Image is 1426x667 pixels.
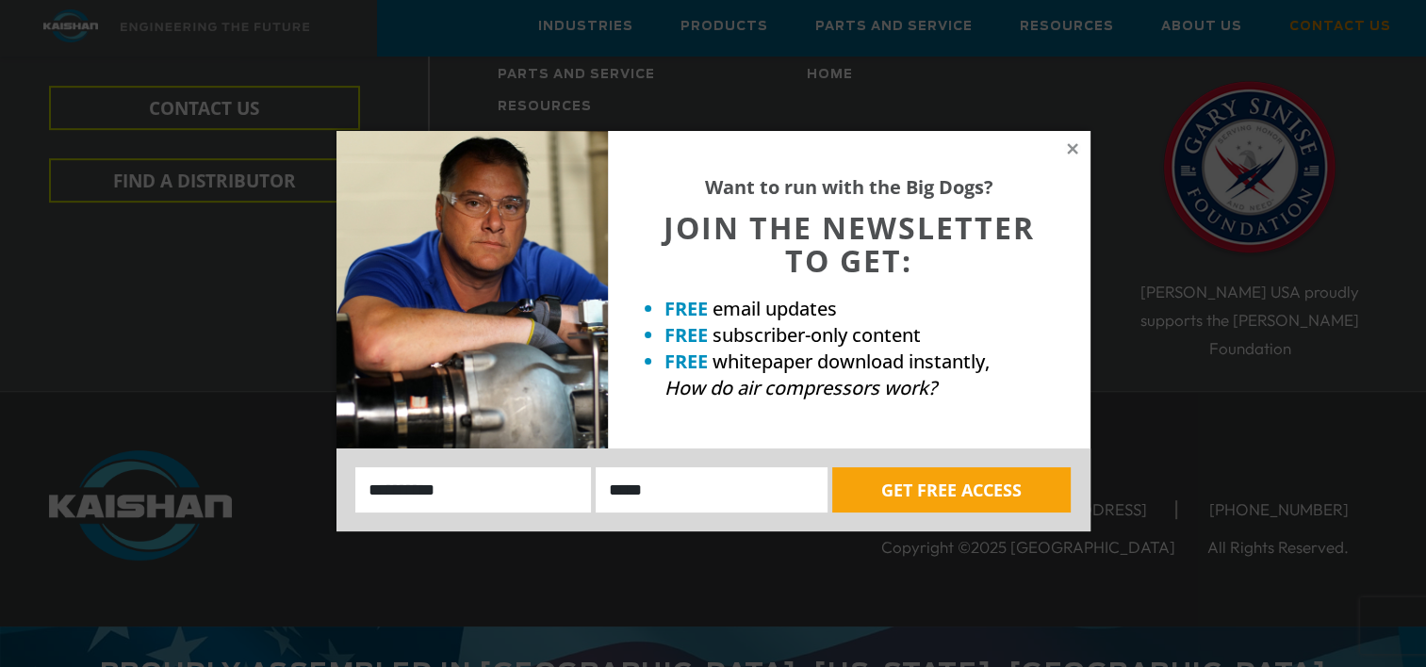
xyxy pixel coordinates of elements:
[596,467,828,512] input: Email
[1064,140,1081,157] button: Close
[664,322,708,348] strong: FREE
[713,322,921,348] span: subscriber-only content
[664,375,937,400] em: How do air compressors work?
[664,349,708,374] strong: FREE
[713,296,837,321] span: email updates
[355,467,592,512] input: Name:
[705,174,993,200] strong: Want to run with the Big Dogs?
[713,349,990,374] span: whitepaper download instantly,
[664,207,1035,281] span: JOIN THE NEWSLETTER TO GET:
[832,467,1071,512] button: GET FREE ACCESS
[664,296,708,321] strong: FREE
